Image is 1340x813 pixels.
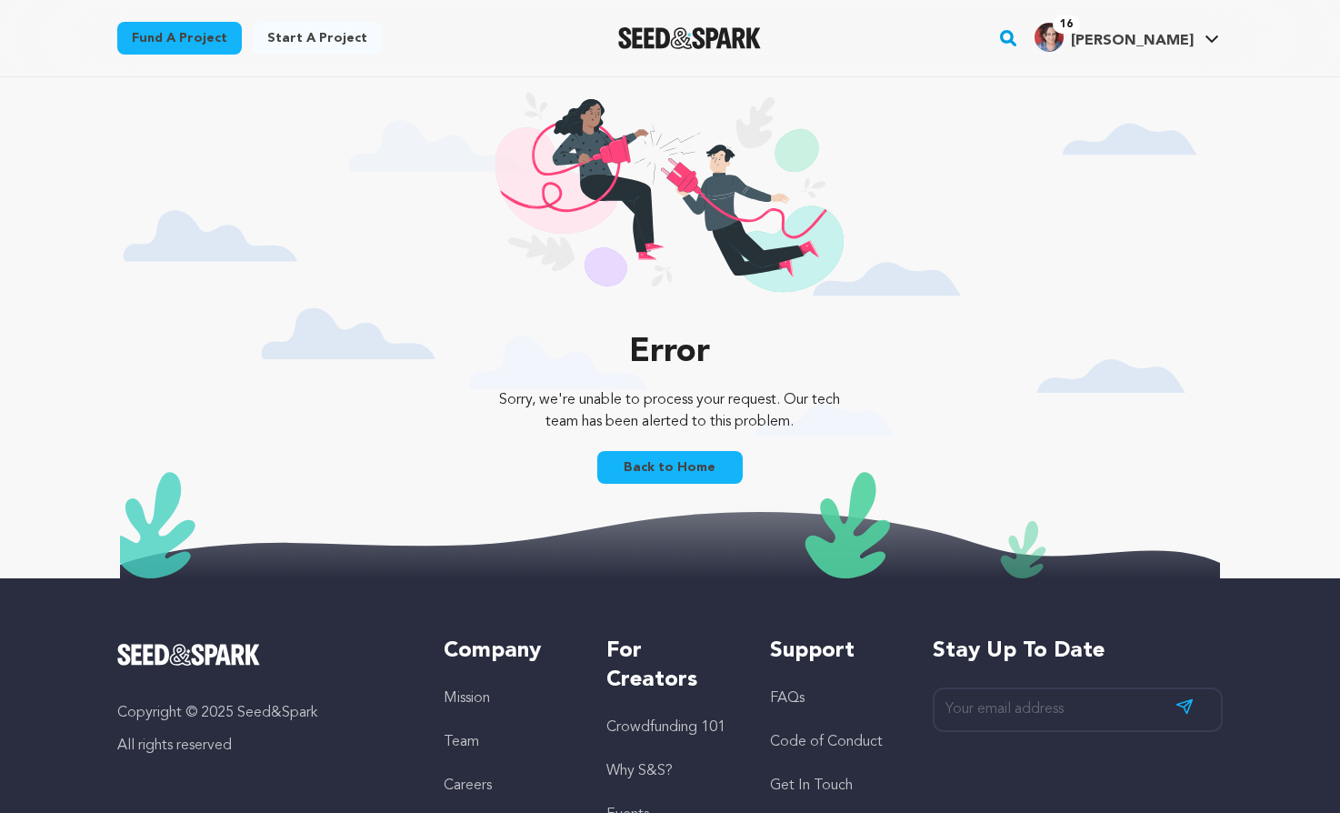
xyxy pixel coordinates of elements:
[444,691,490,706] a: Mission
[770,637,896,666] h5: Support
[485,335,854,371] p: Error
[606,637,733,695] h5: For Creators
[117,22,242,55] a: Fund a project
[444,637,570,666] h5: Company
[1053,15,1080,34] span: 16
[117,644,407,666] a: Seed&Spark Homepage
[618,27,761,49] img: Seed&Spark Logo Dark Mode
[770,691,805,706] a: FAQs
[253,22,382,55] a: Start a project
[770,735,883,749] a: Code of Conduct
[1071,34,1194,48] span: [PERSON_NAME]
[444,735,479,749] a: Team
[933,637,1223,666] h5: Stay up to date
[770,778,853,793] a: Get In Touch
[606,764,673,778] a: Why S&S?
[933,688,1223,732] input: Your email address
[618,27,761,49] a: Seed&Spark Homepage
[1031,19,1223,57] span: Susan R.'s Profile
[495,92,844,316] img: 404 illustration
[444,778,492,793] a: Careers
[117,702,407,724] p: Copyright © 2025 Seed&Spark
[485,389,854,433] p: Sorry, we're unable to process your request. Our tech team has been alerted to this problem.
[597,451,743,484] a: Back to Home
[1035,23,1064,52] img: 97f5e515bf238104.jpg
[117,644,260,666] img: Seed&Spark Logo
[117,735,407,757] p: All rights reserved
[1031,19,1223,52] a: Susan R.'s Profile
[606,720,725,735] a: Crowdfunding 101
[1035,23,1194,52] div: Susan R.'s Profile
